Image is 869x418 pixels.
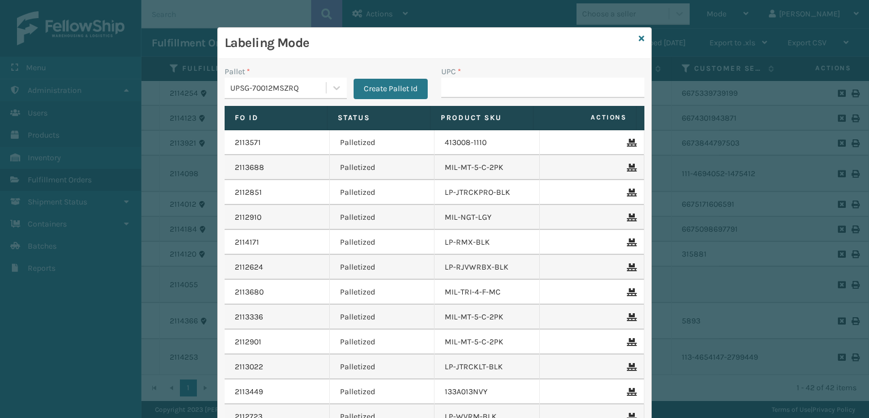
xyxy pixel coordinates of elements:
i: Remove From Pallet [627,338,634,346]
a: 2112901 [235,336,261,348]
i: Remove From Pallet [627,263,634,271]
td: MIL-MT-5-C-2PK [434,330,540,355]
a: 2112910 [235,212,261,223]
td: LP-RJVWRBX-BLK [434,255,540,280]
i: Remove From Pallet [627,313,634,321]
td: LP-JTRCKPRO-BLK [434,180,540,205]
td: Palletized [330,155,435,180]
a: 2114171 [235,237,259,248]
a: 2113022 [235,361,263,373]
td: Palletized [330,305,435,330]
span: Actions [537,108,634,127]
i: Remove From Pallet [627,388,634,396]
i: Remove From Pallet [627,238,634,246]
i: Remove From Pallet [627,214,634,221]
td: Palletized [330,255,435,280]
label: Product SKU [441,113,523,123]
td: MIL-TRI-4-F-MC [434,280,540,305]
td: Palletized [330,280,435,305]
a: 2113571 [235,137,261,148]
label: Fo Id [235,113,317,123]
td: 133A013NVY [434,379,540,404]
a: 2113449 [235,386,263,398]
td: Palletized [330,330,435,355]
h3: Labeling Mode [225,35,634,52]
label: UPC [441,66,461,78]
label: Status [338,113,420,123]
td: Palletized [330,180,435,205]
i: Remove From Pallet [627,363,634,371]
td: Palletized [330,379,435,404]
td: MIL-MT-5-C-2PK [434,305,540,330]
td: LP-RMX-BLK [434,230,540,255]
td: Palletized [330,355,435,379]
td: 413008-1110 [434,130,540,155]
td: LP-JTRCKLT-BLK [434,355,540,379]
div: UPSG-70012MSZRQ [230,82,327,94]
a: 2112851 [235,187,262,198]
td: MIL-NGT-LGY [434,205,540,230]
td: Palletized [330,230,435,255]
td: Palletized [330,205,435,230]
i: Remove From Pallet [627,288,634,296]
a: 2113336 [235,312,263,323]
label: Pallet [225,66,250,78]
i: Remove From Pallet [627,164,634,172]
a: 2113688 [235,162,264,173]
button: Create Pallet Id [354,79,428,99]
i: Remove From Pallet [627,189,634,197]
td: MIL-MT-5-C-2PK [434,155,540,180]
a: 2113680 [235,287,264,298]
a: 2112624 [235,262,263,273]
td: Palletized [330,130,435,155]
i: Remove From Pallet [627,139,634,147]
